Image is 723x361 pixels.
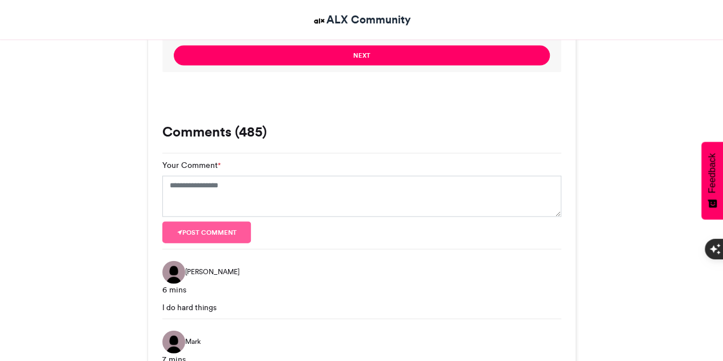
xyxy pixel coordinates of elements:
[162,331,185,354] img: Mark
[162,284,561,296] div: 6 mins
[707,153,717,193] span: Feedback
[185,267,239,277] span: [PERSON_NAME]
[701,142,723,219] button: Feedback - Show survey
[162,302,561,313] div: I do hard things
[162,222,251,243] button: Post comment
[162,125,561,139] h3: Comments (485)
[162,159,221,171] label: Your Comment
[174,46,550,66] button: Next
[162,261,185,284] img: Owoyomi
[312,11,411,28] a: ALX Community
[185,336,201,347] span: Mark
[312,14,326,28] img: ALX Community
